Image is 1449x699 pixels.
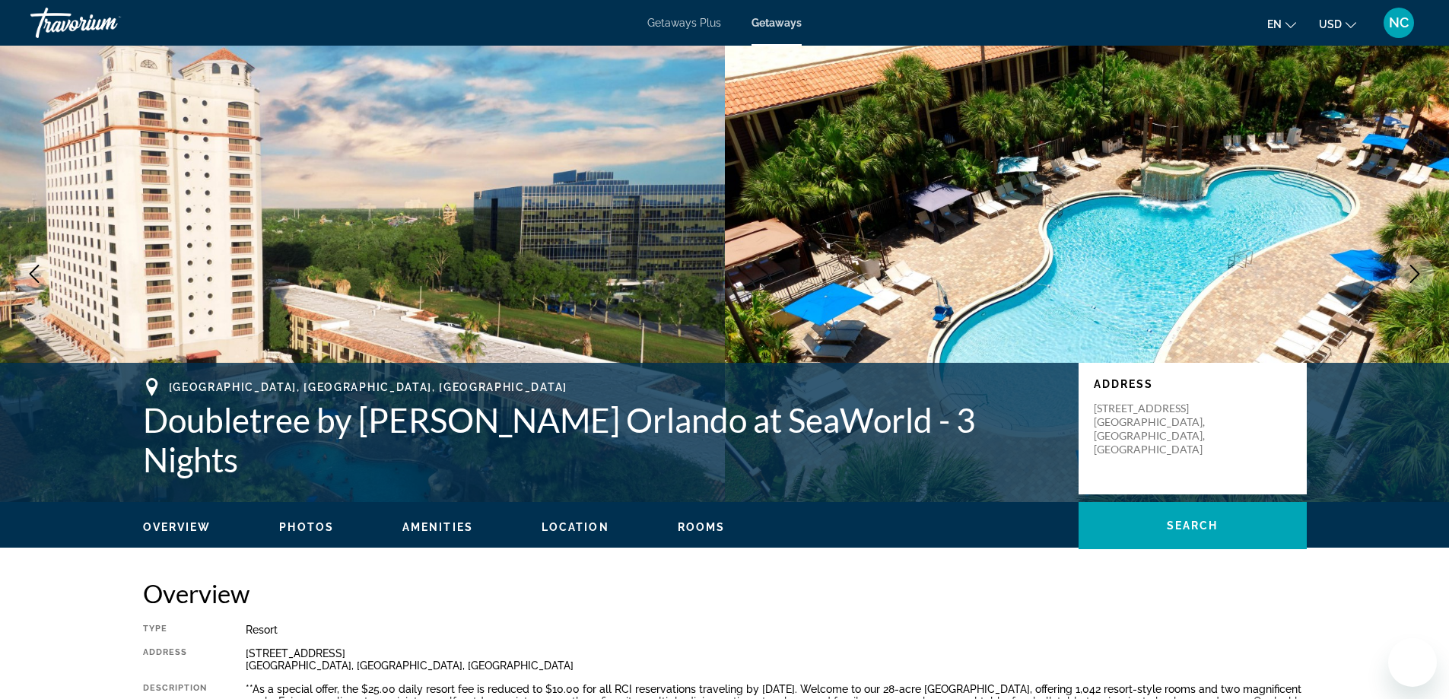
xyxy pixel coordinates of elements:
button: Search [1079,502,1307,549]
span: Amenities [402,521,473,533]
a: Getaways [752,17,802,29]
div: [STREET_ADDRESS] [GEOGRAPHIC_DATA], [GEOGRAPHIC_DATA], [GEOGRAPHIC_DATA] [246,647,1307,672]
span: [GEOGRAPHIC_DATA], [GEOGRAPHIC_DATA], [GEOGRAPHIC_DATA] [169,381,567,393]
p: [STREET_ADDRESS] [GEOGRAPHIC_DATA], [GEOGRAPHIC_DATA], [GEOGRAPHIC_DATA] [1094,402,1215,456]
button: Overview [143,520,211,534]
button: Change currency [1319,13,1356,35]
button: Next image [1396,255,1434,293]
button: Amenities [402,520,473,534]
button: Photos [279,520,334,534]
a: Getaways Plus [647,17,721,29]
button: User Menu [1379,7,1419,39]
span: NC [1389,15,1409,30]
span: Search [1167,519,1219,532]
span: Photos [279,521,334,533]
p: Address [1094,378,1292,390]
span: USD [1319,18,1342,30]
h1: Doubletree by [PERSON_NAME] Orlando at SeaWorld - 3 Nights [143,400,1063,479]
button: Location [542,520,609,534]
iframe: Button to launch messaging window [1388,638,1437,687]
a: Travorium [30,3,183,43]
button: Rooms [678,520,726,534]
span: Location [542,521,609,533]
div: Address [143,647,208,672]
h2: Overview [143,578,1307,608]
div: Resort [246,624,1307,636]
button: Previous image [15,255,53,293]
span: en [1267,18,1282,30]
span: Overview [143,521,211,533]
button: Change language [1267,13,1296,35]
div: Type [143,624,208,636]
span: Rooms [678,521,726,533]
